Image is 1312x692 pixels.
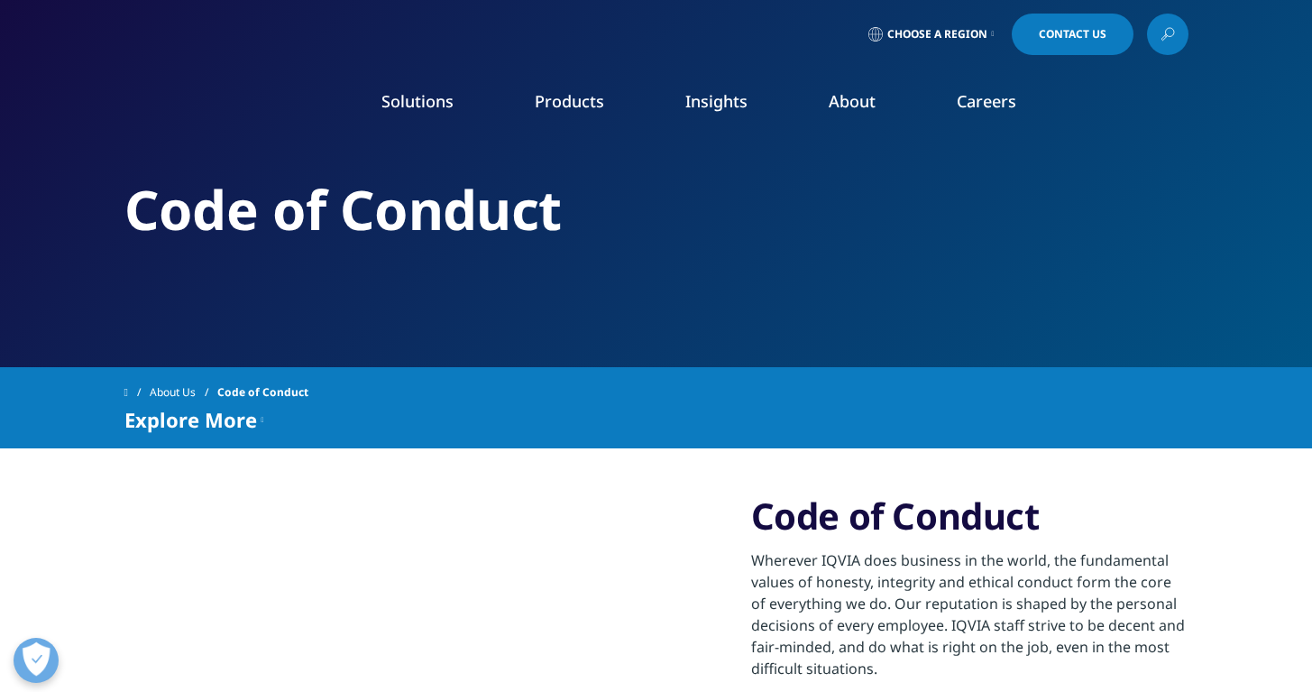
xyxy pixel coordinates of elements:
[751,549,1188,690] p: Wherever IQVIA does business in the world, the fundamental values of honesty, integrity and ethic...
[751,494,1188,539] h3: Code of Conduct
[381,90,454,112] a: Solutions
[685,90,748,112] a: Insights
[535,90,604,112] a: Products
[1012,14,1133,55] a: Contact Us
[217,376,308,409] span: Code of Conduct
[1039,29,1106,40] span: Contact Us
[276,63,1188,148] nav: Primary
[124,409,257,430] span: Explore More
[887,27,987,42] span: Choose a Region
[829,90,876,112] a: About
[124,176,1188,244] h2: Code of Conduct
[14,638,59,683] button: Open Preferences
[150,376,217,409] a: About Us
[957,90,1016,112] a: Careers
